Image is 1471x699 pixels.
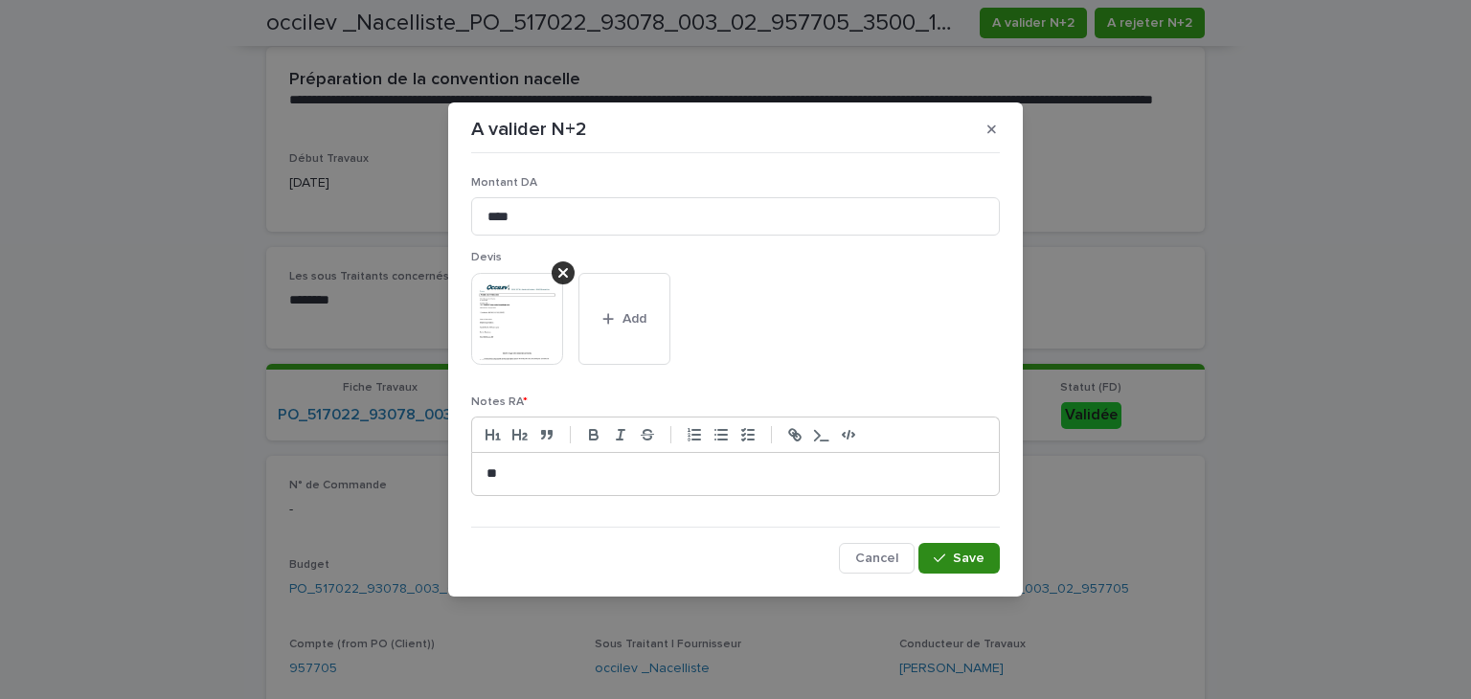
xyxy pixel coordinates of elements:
[471,118,587,141] p: A valider N+2
[953,552,984,565] span: Save
[471,177,537,189] span: Montant DA
[471,252,502,263] span: Devis
[471,396,528,408] span: Notes RA
[855,552,898,565] span: Cancel
[578,273,670,365] button: Add
[918,543,1000,574] button: Save
[622,312,646,326] span: Add
[839,543,915,574] button: Cancel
